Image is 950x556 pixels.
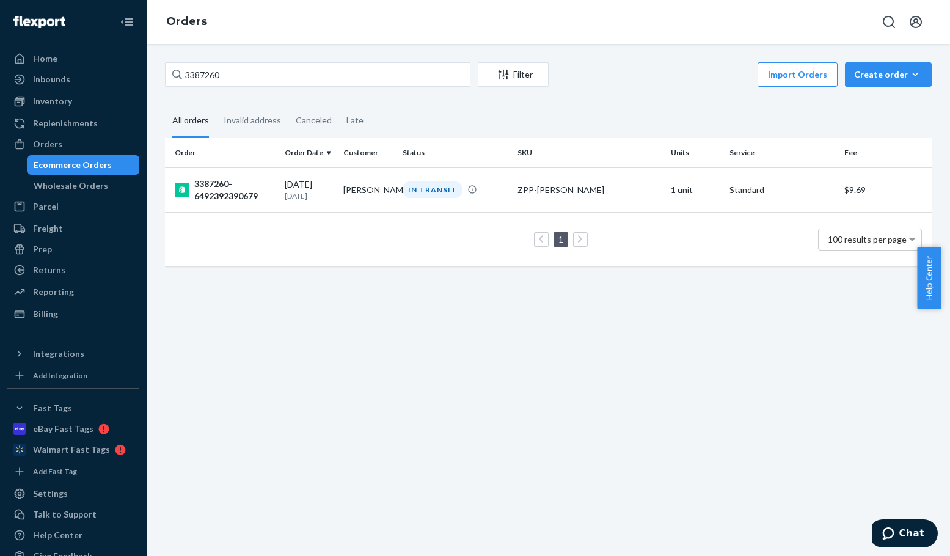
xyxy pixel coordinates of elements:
div: Orders [33,138,62,150]
div: Help Center [33,529,82,541]
a: Returns [7,260,139,280]
button: Talk to Support [7,505,139,524]
a: Freight [7,219,139,238]
div: IN TRANSIT [403,181,462,198]
td: [PERSON_NAME] [338,167,397,212]
div: Walmart Fast Tags [33,444,110,456]
div: Canceled [296,104,332,136]
a: Add Integration [7,368,139,383]
div: Add Fast Tag [33,466,77,477]
div: eBay Fast Tags [33,423,93,435]
button: Open Search Box [877,10,901,34]
div: Talk to Support [33,508,97,521]
div: Create order [854,68,923,81]
a: Help Center [7,525,139,545]
div: Replenishments [33,117,98,130]
div: Fast Tags [33,402,72,414]
div: Settings [33,488,68,500]
a: Orders [7,134,139,154]
th: Status [398,138,513,167]
button: Fast Tags [7,398,139,418]
a: Settings [7,484,139,503]
a: Reporting [7,282,139,302]
button: Close Navigation [115,10,139,34]
div: Freight [33,222,63,235]
td: $9.69 [839,167,932,212]
div: ZPP-[PERSON_NAME] [517,184,661,196]
input: Search orders [165,62,470,87]
div: All orders [172,104,209,138]
a: Ecommerce Orders [27,155,140,175]
div: 3387260-6492392390679 [175,178,275,202]
div: Billing [33,308,58,320]
a: Parcel [7,197,139,216]
td: 1 unit [666,167,725,212]
span: 100 results per page [828,234,907,244]
div: Home [33,53,57,65]
a: Replenishments [7,114,139,133]
div: Integrations [33,348,84,360]
div: Customer [343,147,392,158]
a: Walmart Fast Tags [7,440,139,459]
div: Filter [478,68,548,81]
div: Parcel [33,200,59,213]
a: Wholesale Orders [27,176,140,196]
th: Order Date [280,138,338,167]
div: Late [346,104,364,136]
th: Units [666,138,725,167]
button: Integrations [7,344,139,364]
div: Inventory [33,95,72,108]
div: Add Integration [33,370,87,381]
div: Inbounds [33,73,70,86]
iframe: Opens a widget where you can chat to one of our agents [872,519,938,550]
div: Invalid address [224,104,281,136]
div: [DATE] [285,178,334,201]
th: Order [165,138,280,167]
p: [DATE] [285,191,334,201]
a: Prep [7,240,139,259]
a: Add Fast Tag [7,464,139,479]
div: Reporting [33,286,74,298]
button: Open account menu [904,10,928,34]
a: Inventory [7,92,139,111]
button: Help Center [917,247,941,309]
div: Wholesale Orders [34,180,108,192]
th: Service [725,138,839,167]
a: Page 1 is your current page [556,234,566,244]
a: eBay Fast Tags [7,419,139,439]
img: Flexport logo [13,16,65,28]
button: Import Orders [758,62,838,87]
a: Inbounds [7,70,139,89]
a: Billing [7,304,139,324]
a: Home [7,49,139,68]
th: SKU [513,138,666,167]
button: Filter [478,62,549,87]
button: Create order [845,62,932,87]
div: Prep [33,243,52,255]
th: Fee [839,138,932,167]
p: Standard [729,184,835,196]
a: Orders [166,15,207,28]
div: Ecommerce Orders [34,159,112,171]
div: Returns [33,264,65,276]
ol: breadcrumbs [156,4,217,40]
